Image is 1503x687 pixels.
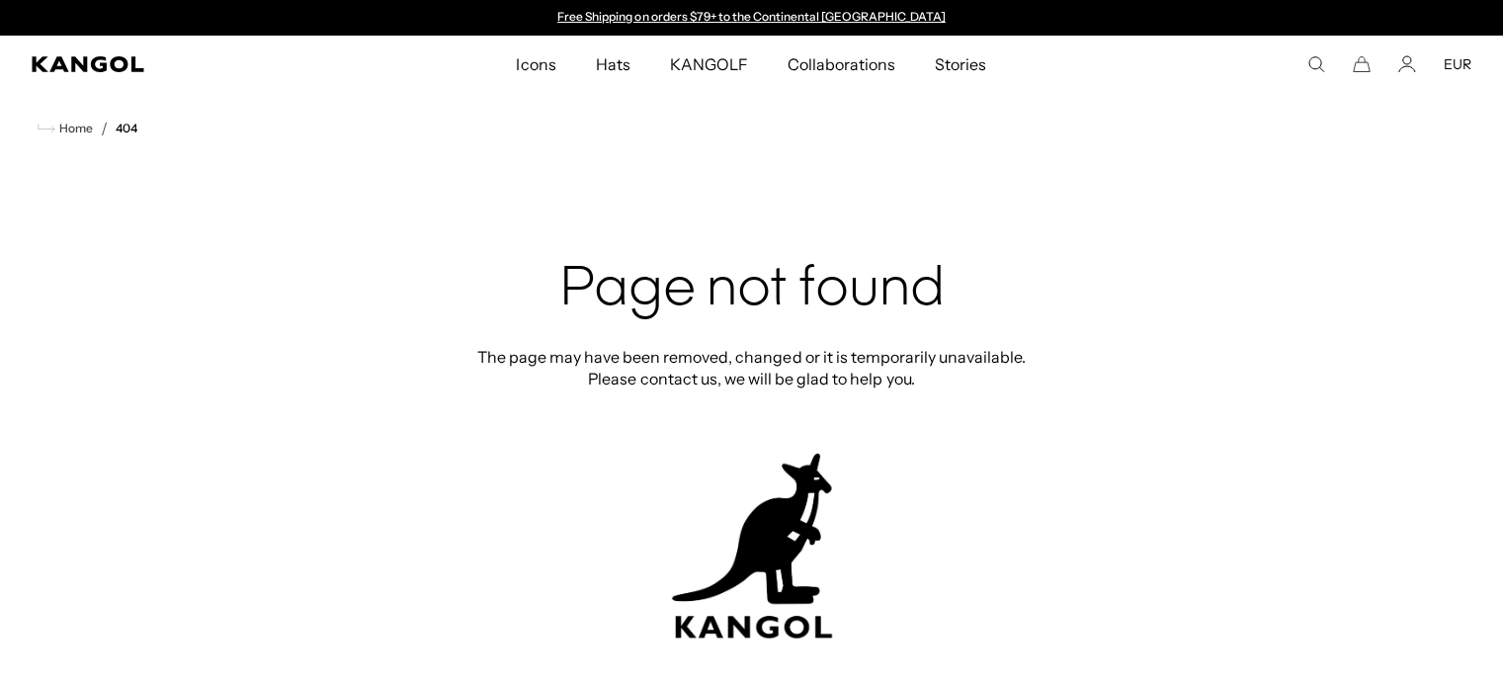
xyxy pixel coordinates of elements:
a: Home [38,120,93,137]
a: Kangol [32,56,342,72]
button: Cart [1353,55,1371,73]
summary: Search here [1307,55,1325,73]
span: Hats [596,36,630,93]
img: kangol-404-logo.jpg [668,453,836,640]
span: Collaborations [788,36,895,93]
p: The page may have been removed, changed or it is temporarily unavailable. Please contact us, we w... [471,346,1033,389]
a: KANGOLF [650,36,768,93]
a: Account [1398,55,1416,73]
a: 404 [116,122,137,135]
a: Hats [576,36,650,93]
span: KANGOLF [670,36,748,93]
h2: Page not found [471,259,1033,322]
li: / [93,117,108,140]
div: Announcement [548,10,956,26]
span: Icons [516,36,555,93]
div: 1 of 2 [548,10,956,26]
a: Free Shipping on orders $79+ to the Continental [GEOGRAPHIC_DATA] [557,9,946,24]
a: Icons [496,36,575,93]
slideshow-component: Announcement bar [548,10,956,26]
span: Stories [935,36,986,93]
span: Home [55,122,93,135]
a: Stories [915,36,1006,93]
a: Collaborations [768,36,915,93]
button: EUR [1444,55,1471,73]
